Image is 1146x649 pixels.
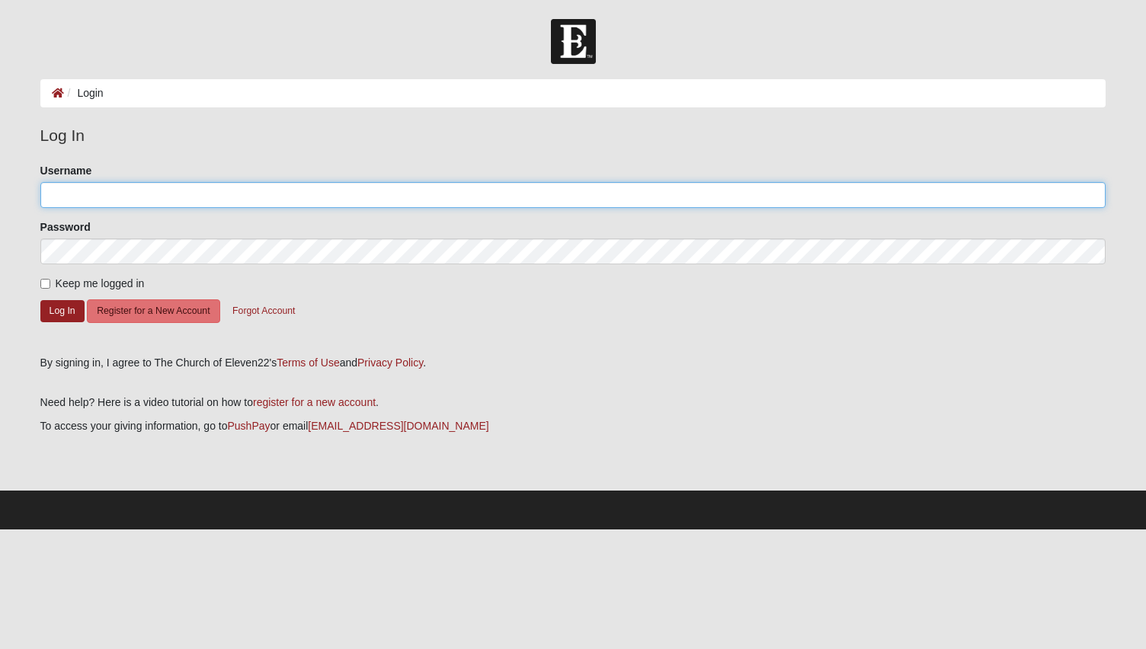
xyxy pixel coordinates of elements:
input: Keep me logged in [40,279,50,289]
p: To access your giving information, go to or email [40,418,1106,434]
button: Forgot Account [222,299,305,323]
button: Log In [40,300,85,322]
button: Register for a New Account [87,299,219,323]
span: Keep me logged in [56,277,145,289]
a: PushPay [228,420,270,432]
img: Church of Eleven22 Logo [551,19,596,64]
li: Login [64,85,104,101]
p: Need help? Here is a video tutorial on how to . [40,395,1106,411]
label: Password [40,219,91,235]
a: Privacy Policy [357,356,423,369]
label: Username [40,163,92,178]
a: [EMAIL_ADDRESS][DOMAIN_NAME] [308,420,488,432]
a: Terms of Use [277,356,339,369]
a: register for a new account [253,396,376,408]
legend: Log In [40,123,1106,148]
div: By signing in, I agree to The Church of Eleven22's and . [40,355,1106,371]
